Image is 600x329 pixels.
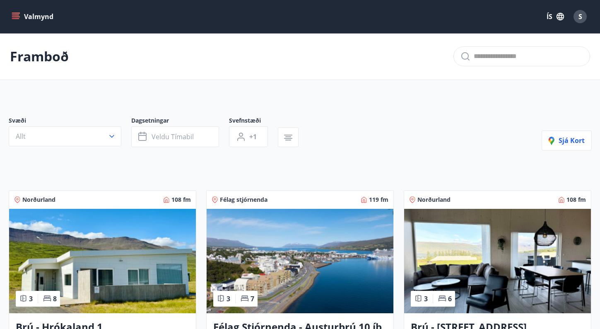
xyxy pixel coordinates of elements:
[578,12,582,21] span: S
[9,116,131,126] span: Svæði
[249,132,257,141] span: +1
[542,9,569,24] button: ÍS
[566,196,586,204] span: 108 fm
[229,126,268,147] button: +1
[549,136,585,145] span: Sjá kort
[171,196,191,204] span: 108 fm
[404,209,591,313] img: Paella dish
[152,132,194,141] span: Veldu tímabil
[131,126,219,147] button: Veldu tímabil
[542,131,592,150] button: Sjá kort
[10,9,57,24] button: menu
[251,294,254,303] span: 7
[9,126,121,146] button: Allt
[131,116,229,126] span: Dagsetningar
[369,196,388,204] span: 119 fm
[448,294,452,303] span: 6
[10,47,69,65] p: Framboð
[227,294,230,303] span: 3
[22,196,55,204] span: Norðurland
[16,132,26,141] span: Allt
[424,294,428,303] span: 3
[207,209,393,313] img: Paella dish
[570,7,590,27] button: S
[417,196,451,204] span: Norðurland
[53,294,57,303] span: 8
[220,196,267,204] span: Félag stjórnenda
[9,209,196,313] img: Paella dish
[29,294,33,303] span: 3
[229,116,278,126] span: Svefnstæði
